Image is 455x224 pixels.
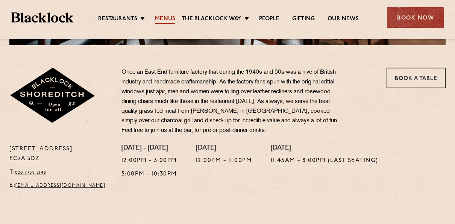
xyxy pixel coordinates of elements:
p: T: [9,168,110,177]
img: Shoreditch-stamp-v2-default.svg [9,68,96,124]
a: 020 7739 2148 [15,170,47,175]
p: Once an East End furniture factory that during the 1940s and 50s was a hive of British industry a... [121,68,343,136]
img: BL_Textured_Logo-footer-cropped.svg [11,12,73,23]
p: 12:00pm - 3:00pm [121,156,177,166]
a: Menus [155,15,175,24]
a: The Blacklock Way [182,15,241,24]
a: Book a Table [387,68,446,88]
a: [EMAIL_ADDRESS][DOMAIN_NAME] [15,183,105,188]
p: E: [9,181,110,191]
div: Book Now [387,7,444,28]
h4: [DATE] [196,144,252,153]
h4: [DATE] - [DATE] [121,144,177,153]
p: 12:00pm - 11:00pm [196,156,252,166]
p: 5:00pm - 10:30pm [121,170,177,179]
p: 11:45am - 8:00pm (Last seating) [271,156,378,166]
a: People [259,15,279,24]
h4: [DATE] [271,144,378,153]
p: [STREET_ADDRESS] EC2A 3DZ [9,144,110,164]
a: Our News [328,15,359,24]
a: Gifting [292,15,315,24]
a: Restaurants [98,15,137,24]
